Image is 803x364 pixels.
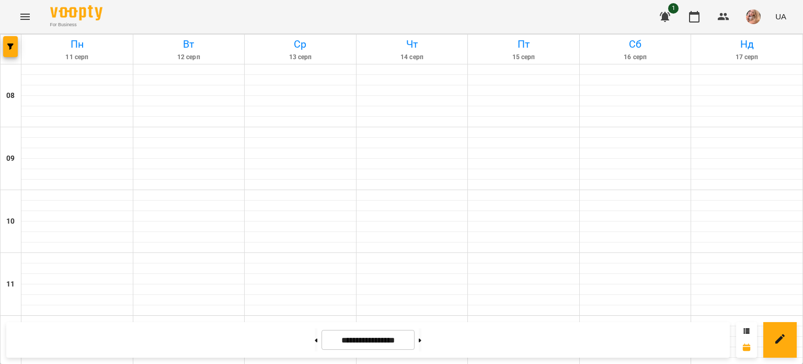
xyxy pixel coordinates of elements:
[246,52,354,62] h6: 13 серп
[135,52,243,62] h6: 12 серп
[693,36,801,52] h6: Нд
[50,21,102,28] span: For Business
[581,52,690,62] h6: 16 серп
[358,36,466,52] h6: Чт
[23,36,131,52] h6: Пн
[6,279,15,290] h6: 11
[6,153,15,164] h6: 09
[23,52,131,62] h6: 11 серп
[693,52,801,62] h6: 17 серп
[581,36,690,52] h6: Сб
[469,36,578,52] h6: Пт
[469,52,578,62] h6: 15 серп
[358,52,466,62] h6: 14 серп
[50,5,102,20] img: Voopty Logo
[13,4,38,29] button: Menu
[246,36,354,52] h6: Ср
[6,216,15,227] h6: 10
[135,36,243,52] h6: Вт
[668,3,679,14] span: 1
[771,7,790,26] button: UA
[6,90,15,102] h6: 08
[746,9,761,24] img: 9c4c51a4d42acbd288cc1c133c162c1f.jpg
[775,11,786,22] span: UA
